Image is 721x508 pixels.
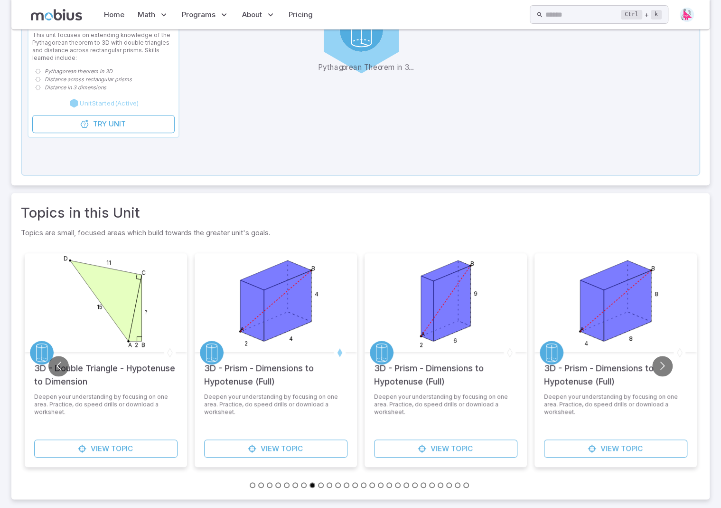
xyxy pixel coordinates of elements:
span: Programs [182,10,215,20]
text: 8 [655,290,658,297]
text: A [240,326,244,333]
span: Try [93,119,107,129]
a: TryUnit [32,115,175,133]
p: Pythagorean theorem in 3D [45,67,112,76]
span: About [242,10,262,20]
button: Go to slide 9 [318,482,324,488]
button: Go to slide 7 [301,482,307,488]
p: Topics are small, focused areas which build towards the greater unit's goals. [21,227,700,238]
button: Go to previous slide [48,356,69,376]
p: Deepen your understanding by focusing on one area. Practice, do speed drills or download a worksh... [204,393,347,416]
p: Deepen your understanding by focusing on one area. Practice, do speed drills or download a worksh... [374,393,517,416]
text: 2 [135,341,138,348]
a: Topics in this Unit [21,202,140,223]
button: Go to slide 26 [463,482,469,488]
span: Topic [111,443,133,454]
span: Unit Started (Active) [80,99,139,107]
span: Topic [281,443,303,454]
div: + [621,9,662,20]
text: B [651,265,655,272]
img: right-triangle.svg [680,8,694,22]
button: Go to slide 3 [267,482,272,488]
text: 2 [420,341,423,348]
button: Go to slide 15 [369,482,375,488]
a: Geometry 3D [370,341,393,364]
button: Go to slide 2 [258,482,264,488]
a: Geometry 3D [200,341,224,364]
button: Go to slide 12 [344,482,349,488]
text: A [421,330,425,337]
button: Go to slide 22 [429,482,435,488]
a: ViewTopic [204,440,347,458]
text: C [141,269,146,276]
span: View [91,443,109,454]
p: Distance in 3 dimensions [45,84,106,92]
button: Go to slide 5 [284,482,290,488]
button: Go to slide 14 [361,482,366,488]
span: Topic [451,443,473,454]
span: View [261,443,279,454]
text: B [311,265,315,272]
text: B [470,260,474,267]
text: 2 [244,340,248,347]
button: Go to slide 23 [438,482,443,488]
button: Go to slide 10 [327,482,332,488]
button: Go to slide 13 [352,482,358,488]
h5: 3D - Prism - Dimensions to Hypotenuse (Full) [204,362,347,388]
button: Go to slide 1 [250,482,255,488]
h5: 3D - Double Triangle - Hypotenuse to Dimension [34,362,178,388]
text: A [580,326,584,333]
button: Go to slide 25 [455,482,460,488]
h5: 3D - Prism - Dimensions to Hypotenuse (Full) [374,362,517,388]
h5: 3D - Prism - Dimensions to Hypotenuse (Full) [544,362,687,388]
p: This unit focuses on extending knowledge of the Pythagorean theorem to 3D with double triangles a... [32,31,175,62]
kbd: Ctrl [621,10,642,19]
button: Go to slide 4 [275,482,281,488]
button: Go to slide 6 [292,482,298,488]
span: Topic [621,443,643,454]
text: 11 [106,259,111,266]
span: Pythagorean Theorem in 3D - Intro [318,63,419,73]
button: Go to next slide [652,356,673,376]
button: Go to slide 18 [395,482,401,488]
text: A [128,341,132,348]
a: ViewTopic [544,440,687,458]
text: 6 [453,337,457,345]
span: Unit [109,119,126,129]
button: Go to slide 16 [378,482,384,488]
a: Pricing [286,4,316,26]
button: Go to slide 24 [446,482,452,488]
a: Home [101,4,127,26]
text: ? [145,309,148,316]
button: Go to slide 20 [412,482,418,488]
button: Go to slide 21 [421,482,426,488]
text: 9 [474,290,478,297]
span: View [431,443,449,454]
button: Go to slide 19 [403,482,409,488]
a: Geometry 3D [30,341,54,364]
p: Deepen your understanding by focusing on one area. Practice, do speed drills or download a worksh... [544,393,687,416]
a: ViewTopic [34,440,178,458]
text: 4 [289,335,292,342]
a: Geometry 3D [540,341,563,364]
text: 15 [97,303,103,310]
button: Go to slide 17 [386,482,392,488]
kbd: k [651,10,662,19]
span: View [600,443,619,454]
text: 4 [315,290,318,297]
text: 8 [628,335,632,342]
span: Math [138,10,155,20]
button: Go to slide 11 [335,482,341,488]
text: B [141,341,145,348]
p: Distance across rectangular prisms [45,76,132,84]
text: D [64,255,68,262]
a: ViewTopic [374,440,517,458]
button: Go to slide 8 [309,482,315,488]
text: 4 [584,340,588,347]
p: Deepen your understanding by focusing on one area. Practice, do speed drills or download a worksh... [34,393,178,416]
